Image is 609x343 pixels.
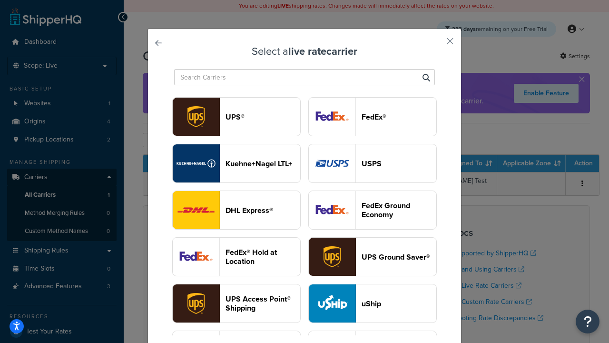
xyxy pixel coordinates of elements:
[308,237,437,276] button: surePost logoUPS Ground Saver®
[362,252,436,262] header: UPS Ground Saver®
[172,144,301,183] button: reTransFreight logoKuehne+Nagel LTL+
[309,144,355,182] img: usps logo
[226,248,300,266] header: FedEx® Hold at Location
[173,238,219,276] img: fedExLocation logo
[226,112,300,121] header: UPS®
[362,299,436,308] header: uShip
[174,69,435,85] input: Search Carriers
[309,98,355,136] img: fedEx logo
[173,144,219,182] img: reTransFreight logo
[226,294,300,313] header: UPS Access Point® Shipping
[173,191,219,229] img: dhl logo
[173,284,219,323] img: accessPoint logo
[308,144,437,183] button: usps logoUSPS
[172,284,301,323] button: accessPoint logoUPS Access Point® Shipping
[172,97,301,136] button: ups logoUPS®
[309,238,355,276] img: surePost logo
[172,46,437,57] h3: Select a
[309,191,355,229] img: smartPost logo
[308,284,437,323] button: uShip logouShip
[288,43,357,59] strong: live rate carrier
[172,191,301,230] button: dhl logoDHL Express®
[362,112,436,121] header: FedEx®
[576,310,599,333] button: Open Resource Center
[226,159,300,168] header: Kuehne+Nagel LTL+
[173,98,219,136] img: ups logo
[309,284,355,323] img: uShip logo
[362,159,436,168] header: USPS
[172,237,301,276] button: fedExLocation logoFedEx® Hold at Location
[362,201,436,219] header: FedEx Ground Economy
[226,206,300,215] header: DHL Express®
[308,191,437,230] button: smartPost logoFedEx Ground Economy
[308,97,437,136] button: fedEx logoFedEx®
